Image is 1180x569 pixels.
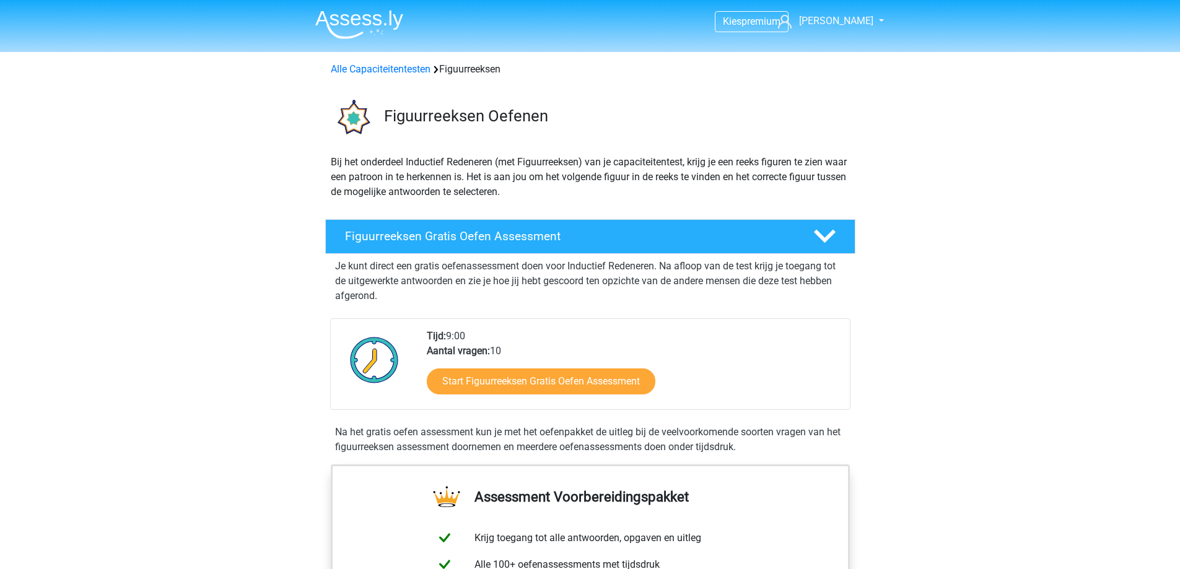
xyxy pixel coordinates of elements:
[320,219,860,254] a: Figuurreeksen Gratis Oefen Assessment
[330,425,850,454] div: Na het gratis oefen assessment kun je met het oefenpakket de uitleg bij de veelvoorkomende soorte...
[384,106,846,126] h3: Figuurreeksen Oefenen
[331,63,430,75] a: Alle Capaciteitentesten
[799,15,873,27] span: [PERSON_NAME]
[345,229,793,243] h4: Figuurreeksen Gratis Oefen Assessment
[331,155,850,199] p: Bij het onderdeel Inductief Redeneren (met Figuurreeksen) van je capaciteitentest, krijg je een r...
[427,330,446,342] b: Tijd:
[773,14,875,28] a: [PERSON_NAME]
[741,15,780,27] span: premium
[326,92,378,144] img: figuurreeksen
[715,13,788,30] a: Kiespremium
[417,329,849,409] div: 9:00 10
[723,15,741,27] span: Kies
[427,345,490,357] b: Aantal vragen:
[335,259,846,303] p: Je kunt direct een gratis oefenassessment doen voor Inductief Redeneren. Na afloop van de test kr...
[315,10,403,39] img: Assessly
[343,329,406,391] img: Klok
[326,62,855,77] div: Figuurreeksen
[427,368,655,394] a: Start Figuurreeksen Gratis Oefen Assessment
